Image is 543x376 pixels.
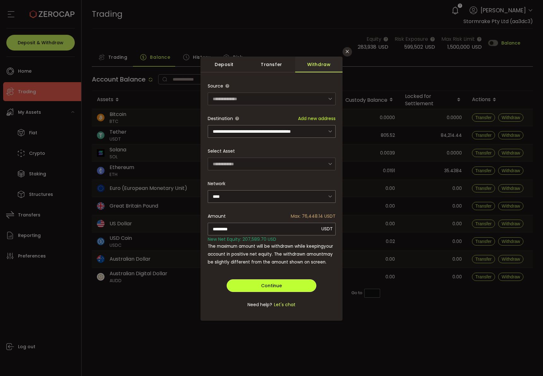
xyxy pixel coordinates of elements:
[227,279,316,292] button: Continue
[208,148,235,154] label: Select Asset
[208,80,223,92] span: Source
[291,210,336,222] span: Max: 76,448.14 USDT
[298,115,336,122] span: Add new address
[208,236,276,242] span: New Net Equity: 207,589.70 USD
[321,226,333,232] span: USDT
[248,57,295,72] div: Transfer
[200,57,343,321] div: dialog
[208,251,333,265] span: may be slightly different from the amount shown on screen.
[261,282,282,289] span: Continue
[208,180,225,187] label: Network
[511,346,543,376] iframe: Chat Widget
[295,57,343,72] div: Withdraw
[208,243,324,249] span: The maximum amount will be withdrawn while keeping
[208,210,226,222] span: Amount
[200,57,248,72] div: Deposit
[208,115,233,122] span: Destination
[208,243,333,257] span: your account in positive net equity. The withdrawn amount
